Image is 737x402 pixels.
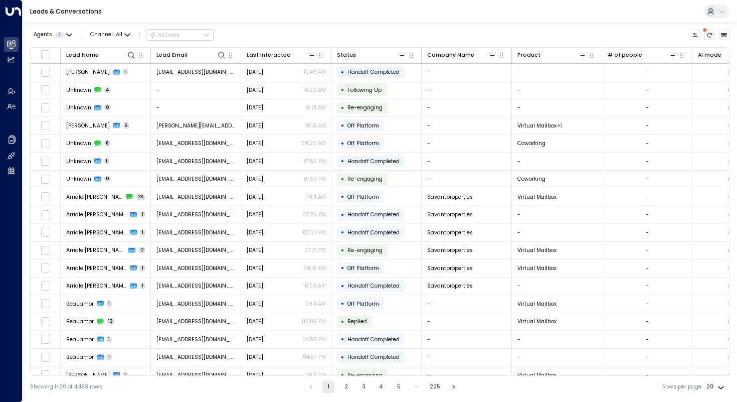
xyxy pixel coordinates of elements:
[422,64,512,81] td: -
[393,381,405,393] button: Go to page 5
[302,318,326,325] p: 06:09 PM
[41,174,50,184] span: Toggle select row
[305,193,326,201] p: 09:11 AM
[410,381,422,393] div: …
[156,336,236,343] span: Beauamor@aol.com
[422,295,512,313] td: -
[41,263,50,273] span: Toggle select row
[347,229,400,236] span: Handoff Completed
[427,51,474,60] div: Company Name
[347,86,382,94] span: Following Up
[66,300,94,308] span: Beauamor
[304,381,460,393] nav: pagination navigation
[512,99,602,117] td: -
[646,300,649,308] div: -
[347,193,379,201] span: Off Platform
[512,349,602,366] td: -
[517,175,545,183] span: Coworking
[107,301,112,307] span: 1
[512,278,602,295] td: -
[66,229,127,236] span: Arriale Starbird
[304,158,326,165] p: 01:55 PM
[512,81,602,99] td: -
[304,246,326,254] p: 07:21 PM
[151,81,241,99] td: -
[646,193,649,201] div: -
[156,68,236,76] span: vincentf@copyunity.com
[341,208,344,221] div: •
[66,51,99,60] div: Lead Name
[156,175,236,183] span: jeffho28@gmail.com
[347,140,379,147] span: Off Platform
[66,353,94,361] span: Beauamor
[422,117,512,135] td: -
[104,176,111,182] span: 0
[41,335,50,344] span: Toggle select row
[341,333,344,346] div: •
[305,300,326,308] p: 09:11 AM
[347,353,400,361] span: Handoff Completed
[146,29,214,41] div: Button group with a nested menu
[347,371,383,379] span: Trigger
[341,244,344,257] div: •
[87,30,133,40] button: Channel:All
[341,83,344,96] div: •
[341,297,344,310] div: •
[422,99,512,117] td: -
[123,69,128,75] span: 1
[66,264,127,272] span: Arriale Starbird
[247,86,263,94] span: Yesterday
[646,175,649,183] div: -
[156,318,236,325] span: Beauamor@aol.com
[517,318,557,325] span: Virtual Mailbox
[104,140,111,147] span: 8
[66,104,91,111] span: Unknown
[247,158,263,165] span: Sep 20, 2025
[66,158,91,165] span: Unknown
[608,50,678,60] div: # of people
[719,30,730,41] button: Archived Leads
[305,104,326,111] p: 10:21 AM
[66,371,110,379] span: James Garstka
[322,381,334,393] button: page 1
[341,280,344,293] div: •
[66,211,127,218] span: Arriale Starbird
[557,122,562,129] div: Virtual Office
[41,245,50,255] span: Toggle select row
[517,264,557,272] span: Virtual Mailbox
[341,190,344,203] div: •
[123,372,128,378] span: 1
[706,381,726,393] div: 20
[341,101,344,114] div: •
[146,29,214,41] button: Actions
[301,140,326,147] p: 09:22 AM
[646,229,649,236] div: -
[517,193,557,201] span: Virtual Mailbox
[422,81,512,99] td: -
[247,193,263,201] span: Yesterday
[690,30,701,41] button: Customize
[247,264,263,272] span: Jun 30, 2025
[66,246,126,254] span: Arriale Starbird
[375,381,387,393] button: Go to page 4
[448,381,460,393] button: Go to next page
[304,68,326,76] p: 10:49 AM
[138,247,145,253] span: 0
[517,51,540,60] div: Product
[517,371,557,379] span: Virtual Mailbox
[347,122,379,129] span: Off Platform
[608,51,642,60] div: # of people
[422,171,512,188] td: -
[512,224,602,241] td: -
[156,193,236,201] span: Savantproperties@tutanota.com
[140,283,145,289] span: 1
[123,122,130,129] span: 6
[517,140,545,147] span: Coworking
[337,51,356,60] div: Status
[247,122,263,129] span: Yesterday
[107,318,115,325] span: 13
[646,158,649,165] div: -
[156,229,236,236] span: Savantproperties@tutanota.com
[347,318,367,325] span: Replied
[41,192,50,202] span: Toggle select row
